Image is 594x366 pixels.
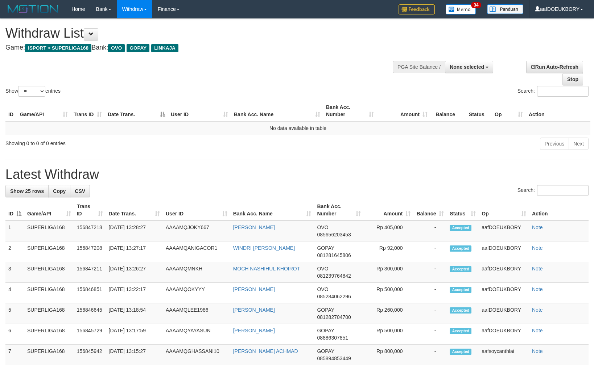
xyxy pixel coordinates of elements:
[5,262,24,283] td: 3
[317,328,334,333] span: GOPAY
[5,26,389,41] h1: Withdraw List
[71,101,105,121] th: Trans ID: activate to sort column ascending
[317,356,351,361] span: Copy 085894853449 to clipboard
[479,283,529,303] td: aafDOEUKBORY
[479,200,529,220] th: Op: activate to sort column ascending
[487,4,523,14] img: panduan.png
[479,262,529,283] td: aafDOEUKBORY
[24,200,74,220] th: Game/API: activate to sort column ascending
[233,328,275,333] a: [PERSON_NAME]
[413,283,447,303] td: -
[450,328,471,334] span: Accepted
[74,345,106,365] td: 156845942
[446,4,476,14] img: Button%20Memo.svg
[233,348,298,354] a: [PERSON_NAME] ACHMAD
[450,287,471,293] span: Accepted
[106,200,163,220] th: Date Trans.: activate to sort column ascending
[399,4,435,14] img: Feedback.jpg
[517,86,589,97] label: Search:
[233,307,275,313] a: [PERSON_NAME]
[151,44,178,52] span: LINKAJA
[5,185,49,197] a: Show 25 rows
[163,241,230,262] td: AAAAMQANIGACOR1
[450,307,471,314] span: Accepted
[413,241,447,262] td: -
[537,86,589,97] input: Search:
[317,307,334,313] span: GOPAY
[364,220,413,241] td: Rp 405,000
[479,345,529,365] td: aafsoycanthlai
[233,286,275,292] a: [PERSON_NAME]
[106,220,163,241] td: [DATE] 13:28:27
[163,303,230,324] td: AAAAMQLEE1986
[479,220,529,241] td: aafDOEUKBORY
[445,61,493,73] button: None selected
[317,273,351,279] span: Copy 081239764842 to clipboard
[108,44,125,52] span: OVO
[231,101,323,121] th: Bank Acc. Name: activate to sort column ascending
[323,101,377,121] th: Bank Acc. Number: activate to sort column ascending
[364,283,413,303] td: Rp 500,000
[24,324,74,345] td: SUPERLIGA168
[233,245,295,251] a: WINDRI [PERSON_NAME]
[413,200,447,220] th: Balance: activate to sort column ascending
[163,220,230,241] td: AAAAMQJOKY667
[24,220,74,241] td: SUPERLIGA168
[317,286,328,292] span: OVO
[106,303,163,324] td: [DATE] 13:18:54
[317,224,328,230] span: OVO
[364,200,413,220] th: Amount: activate to sort column ascending
[450,266,471,272] span: Accepted
[526,61,583,73] a: Run Auto-Refresh
[413,324,447,345] td: -
[413,345,447,365] td: -
[450,349,471,355] span: Accepted
[106,324,163,345] td: [DATE] 13:17:59
[364,262,413,283] td: Rp 300,000
[317,245,334,251] span: GOPAY
[466,101,492,121] th: Status
[5,121,590,135] td: No data available in table
[450,225,471,231] span: Accepted
[5,101,17,121] th: ID
[24,283,74,303] td: SUPERLIGA168
[163,324,230,345] td: AAAAMQYAYASUN
[450,64,484,70] span: None selected
[529,200,589,220] th: Action
[74,220,106,241] td: 156847218
[517,185,589,196] label: Search:
[163,200,230,220] th: User ID: activate to sort column ascending
[163,283,230,303] td: AAAAMQOKYYY
[24,262,74,283] td: SUPERLIGA168
[479,241,529,262] td: aafDOEUKBORY
[75,188,85,194] span: CSV
[5,167,589,182] h1: Latest Withdraw
[532,328,543,333] a: Note
[74,324,106,345] td: 156845729
[447,200,479,220] th: Status: activate to sort column ascending
[127,44,149,52] span: GOPAY
[5,86,61,97] label: Show entries
[18,86,45,97] select: Showentries
[5,44,389,51] h4: Game: Bank:
[317,232,351,237] span: Copy 085656203453 to clipboard
[317,314,351,320] span: Copy 081282704700 to clipboard
[163,262,230,283] td: AAAAMQMNKH
[24,345,74,365] td: SUPERLIGA168
[106,262,163,283] td: [DATE] 13:26:27
[10,188,44,194] span: Show 25 rows
[233,224,275,230] a: [PERSON_NAME]
[364,303,413,324] td: Rp 260,000
[5,345,24,365] td: 7
[5,4,61,14] img: MOTION_logo.png
[74,283,106,303] td: 156846851
[364,241,413,262] td: Rp 92,000
[562,73,583,85] a: Stop
[537,185,589,196] input: Search:
[5,324,24,345] td: 6
[393,61,445,73] div: PGA Site Balance /
[163,345,230,365] td: AAAAMQGHASSANI10
[532,348,543,354] a: Note
[5,303,24,324] td: 5
[430,101,466,121] th: Balance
